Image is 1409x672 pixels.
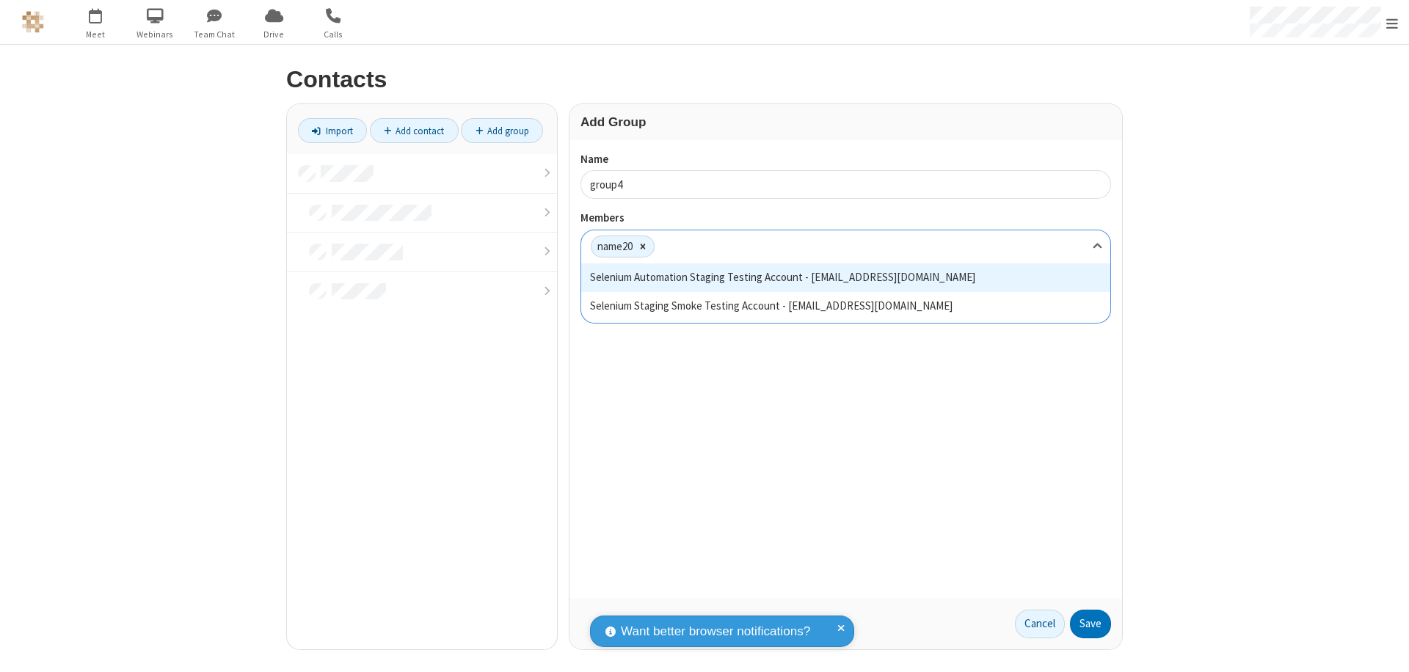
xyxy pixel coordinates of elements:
span: Webinars [128,28,183,41]
a: Add contact [370,118,459,143]
span: Calls [306,28,361,41]
div: Selenium Staging Smoke Testing Account - [EMAIL_ADDRESS][DOMAIN_NAME] [581,292,1110,321]
div: name20 [591,236,633,258]
input: Name [580,170,1111,199]
div: Selenium Automation Staging Testing Account - [EMAIL_ADDRESS][DOMAIN_NAME] [581,263,1110,292]
label: Name [580,151,1111,168]
a: Cancel [1015,610,1065,639]
label: Members [580,210,1111,227]
span: Meet [68,28,123,41]
span: Drive [247,28,302,41]
button: Save [1070,610,1111,639]
img: QA Selenium DO NOT DELETE OR CHANGE [22,11,44,33]
h3: Add Group [580,115,1111,129]
a: Add group [461,118,543,143]
span: Team Chat [187,28,242,41]
h2: Contacts [286,67,1123,92]
span: Want better browser notifications? [621,622,810,641]
a: Import [298,118,367,143]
